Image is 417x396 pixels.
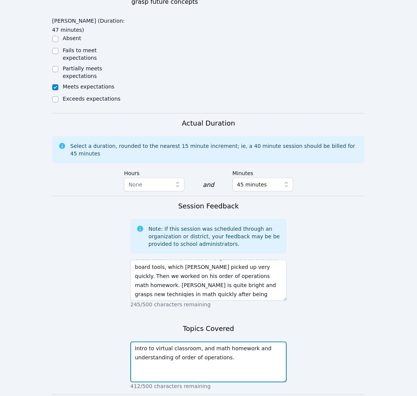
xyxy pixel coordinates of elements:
[203,180,214,189] div: and
[52,14,130,34] legend: [PERSON_NAME] (Duration: 47 minutes)
[130,342,287,382] textarea: Intro to virtual classroom, and math homework and understanding of order of operations.
[63,47,97,61] label: Fails to meet expectations
[124,166,184,178] label: Hours
[70,142,359,157] div: Select a duration, rounded to the nearest 15 minute increment; ie, a 40 minute session should be ...
[63,65,102,79] label: Partially meets expectations
[233,166,293,178] label: Minutes
[237,180,267,189] span: 45 minutes
[182,118,235,129] h3: Actual Duration
[130,260,287,301] textarea: Great session. We worked on a quick intro to the miro board tools, which [PERSON_NAME] picked up ...
[130,382,287,390] p: 412/500 characters remaining
[124,178,184,191] button: None
[183,323,234,334] h3: Topics Covered
[130,301,287,308] p: 245/500 characters remaining
[178,201,239,211] h3: Session Feedback
[63,96,120,102] label: Exceeds expectations
[148,225,281,248] div: Note: If this session was scheduled through an organization or district, your feedback may be be ...
[63,84,115,90] label: Meets expectations
[128,182,142,188] span: None
[63,35,81,41] label: Absent
[233,178,293,191] button: 45 minutes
